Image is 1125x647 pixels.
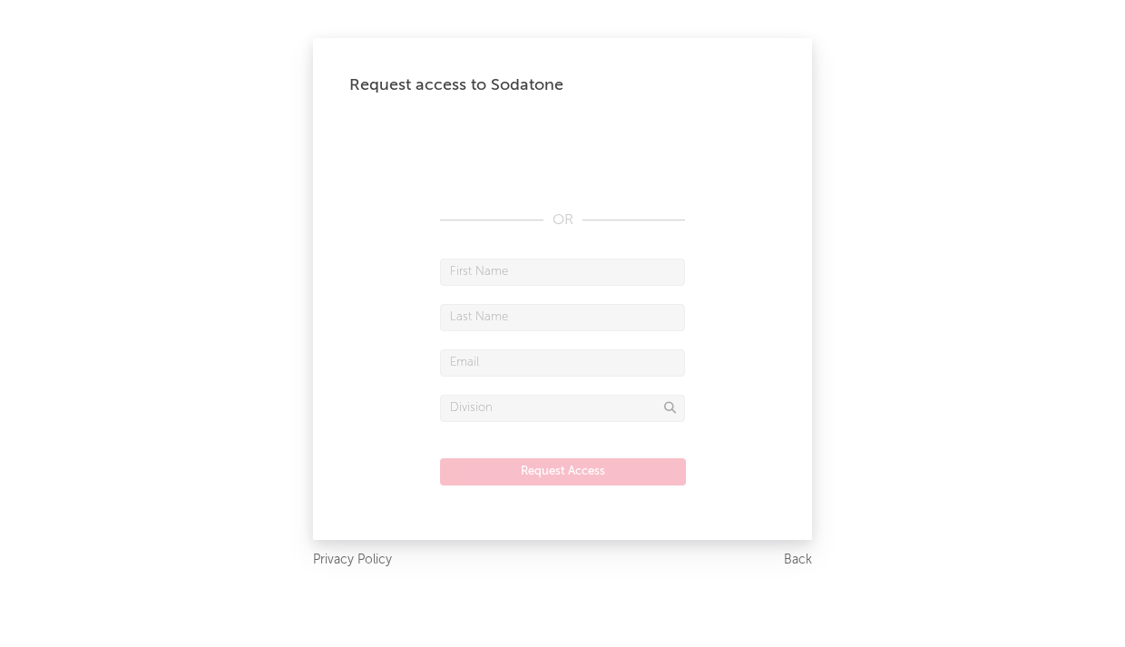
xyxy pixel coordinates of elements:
input: Email [440,349,685,377]
a: Back [784,549,812,572]
button: Request Access [440,458,686,485]
div: Request access to Sodatone [349,74,776,96]
a: Privacy Policy [313,549,392,572]
input: Division [440,395,685,422]
input: First Name [440,259,685,286]
input: Last Name [440,304,685,331]
div: OR [440,210,685,231]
